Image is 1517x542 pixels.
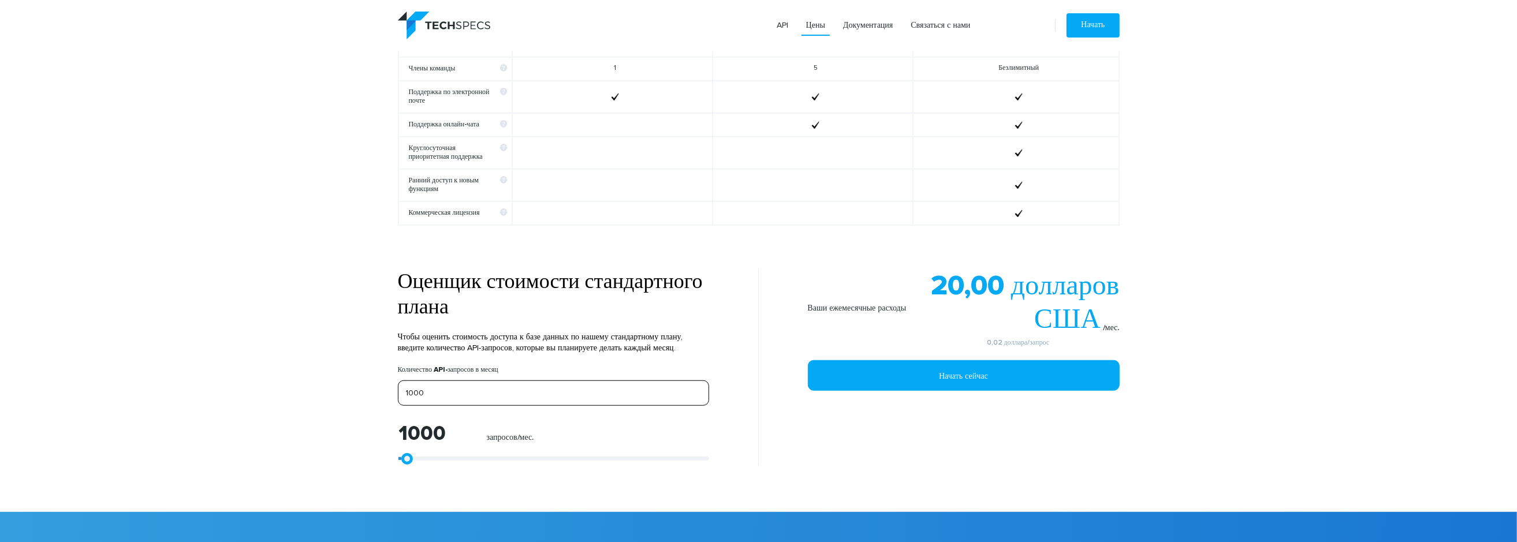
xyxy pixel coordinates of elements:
[998,65,1039,72] font: Безлимитный
[398,333,683,352] font: Чтобы оценить стоимость доступа к базе данных по нашему стандартному плану, введите количество AP...
[931,272,1120,334] font: 20,00 долларов США
[1027,339,1049,346] font: /запрос
[409,177,479,193] font: Ранний доступ к новым функциям
[808,360,1120,391] a: Начать сейчас
[398,272,703,318] font: Оценщик стоимости стандартного плана
[802,15,830,36] a: Цены
[772,15,793,36] a: API
[409,145,483,160] font: Круглосуточная приоритетная поддержка
[409,89,490,104] font: Поддержка по электронной почте
[398,12,490,39] img: логотип
[398,367,498,373] font: Количество API-запросов в месяц
[808,304,907,312] font: Ваши ежемесячные расходы
[814,65,818,72] font: 5
[409,121,479,128] font: Поддержка онлайн-чата
[1081,21,1105,29] font: Начать
[806,21,825,29] font: Цены
[614,65,616,72] font: 1
[911,21,970,29] font: Связаться с нами
[939,370,988,381] font: Начать сейчас
[838,15,897,36] a: Документация
[843,21,893,29] font: Документация
[777,21,788,29] font: API
[906,15,975,36] a: Связаться с нами
[409,65,456,72] font: Члены команды
[987,339,1028,346] font: 0,02 доллара
[409,210,480,216] font: Коммерческая лицензия
[398,380,709,406] input: Введите ожидаемое количество запросов API
[1067,13,1119,38] a: Начать
[1103,324,1120,332] font: /мес.
[487,433,534,442] font: запросов/мес.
